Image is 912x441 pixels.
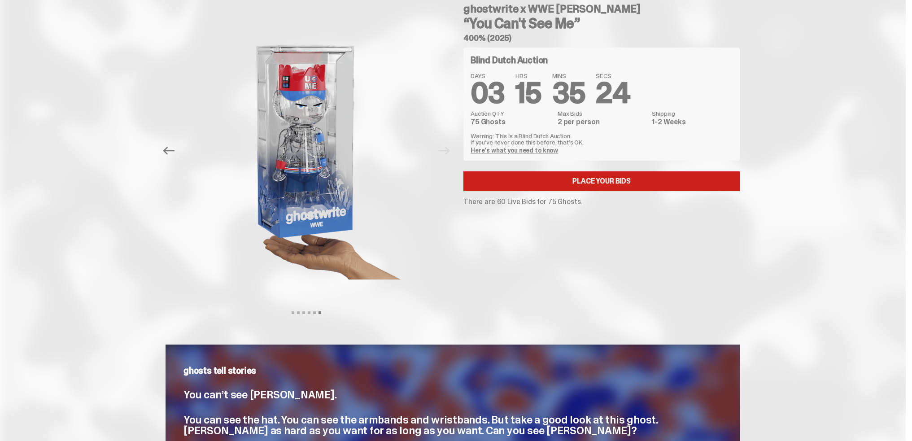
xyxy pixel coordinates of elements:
[652,110,733,117] dt: Shipping
[463,198,740,205] p: There are 60 Live Bids for 75 Ghosts.
[302,311,305,314] button: View slide 3
[552,73,585,79] span: MINS
[183,388,336,402] span: You can’t see [PERSON_NAME].
[159,141,179,161] button: Previous
[463,4,740,14] h4: ghostwrite x WWE [PERSON_NAME]
[308,311,310,314] button: View slide 4
[297,311,300,314] button: View slide 2
[471,110,552,117] dt: Auction QTY
[471,133,733,145] p: Warning: This is a Blind Dutch Auction. If you’ve never done this before, that’s OK.
[596,74,630,112] span: 24
[558,110,646,117] dt: Max Bids
[471,73,505,79] span: DAYS
[471,118,552,126] dd: 75 Ghosts
[292,311,294,314] button: View slide 1
[183,366,722,375] p: ghosts tell stories
[471,146,558,154] a: Here's what you need to know
[515,73,541,79] span: HRS
[463,34,740,42] h5: 400% (2025)
[471,56,548,65] h4: Blind Dutch Auction
[652,118,733,126] dd: 1-2 Weeks
[463,171,740,191] a: Place your Bids
[596,73,630,79] span: SECS
[319,311,321,314] button: View slide 6
[471,74,505,112] span: 03
[558,118,646,126] dd: 2 per person
[183,413,658,437] span: You can see the hat. You can see the armbands and wristbands. But take a good look at this ghost....
[552,74,585,112] span: 35
[463,16,740,31] h3: “You Can't See Me”
[313,311,316,314] button: View slide 5
[515,74,541,112] span: 15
